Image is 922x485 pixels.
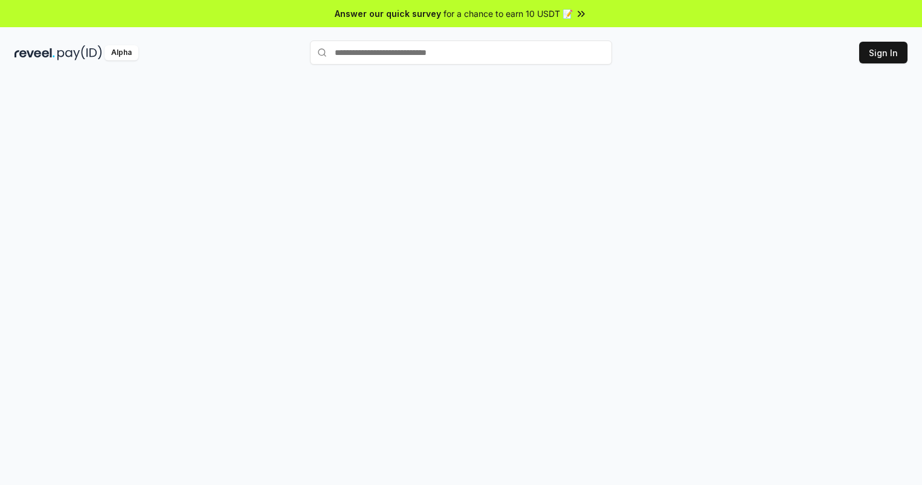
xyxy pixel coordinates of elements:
img: reveel_dark [15,45,55,60]
div: Alpha [105,45,138,60]
span: Answer our quick survey [335,7,441,20]
button: Sign In [859,42,907,63]
span: for a chance to earn 10 USDT 📝 [443,7,573,20]
img: pay_id [57,45,102,60]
